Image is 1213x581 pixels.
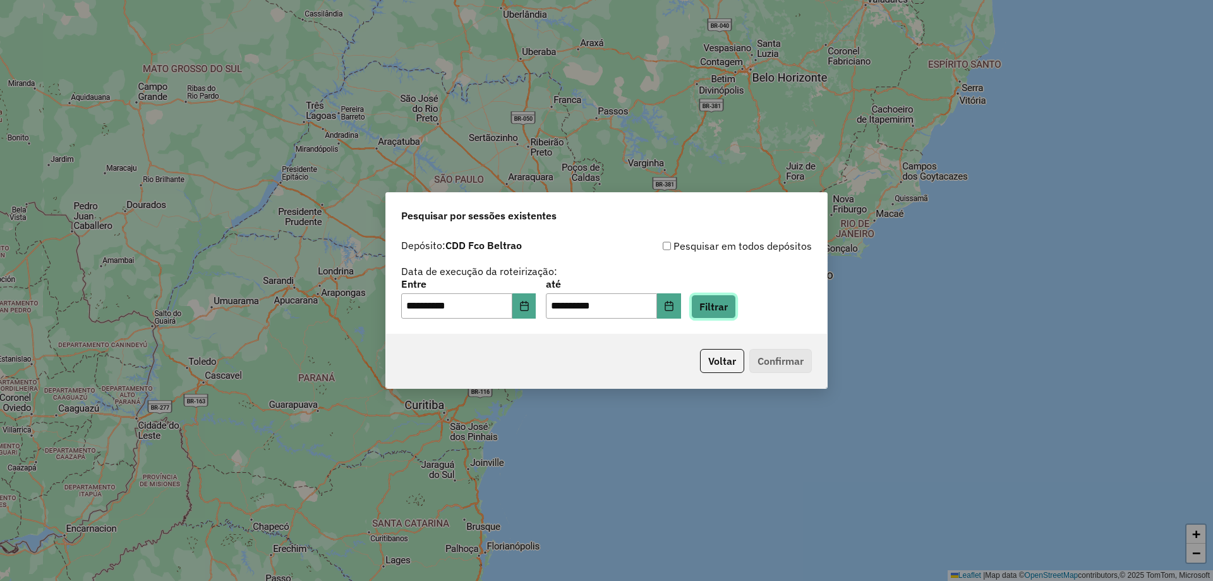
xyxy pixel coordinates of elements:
button: Choose Date [657,293,681,319]
div: Pesquisar em todos depósitos [606,238,812,254]
label: Data de execução da roteirização: [401,264,557,279]
label: Entre [401,276,536,291]
span: Pesquisar por sessões existentes [401,208,557,223]
button: Voltar [700,349,744,373]
label: Depósito: [401,238,522,253]
button: Choose Date [512,293,536,319]
strong: CDD Fco Beltrao [445,239,522,252]
label: até [546,276,680,291]
button: Filtrar [691,295,736,319]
